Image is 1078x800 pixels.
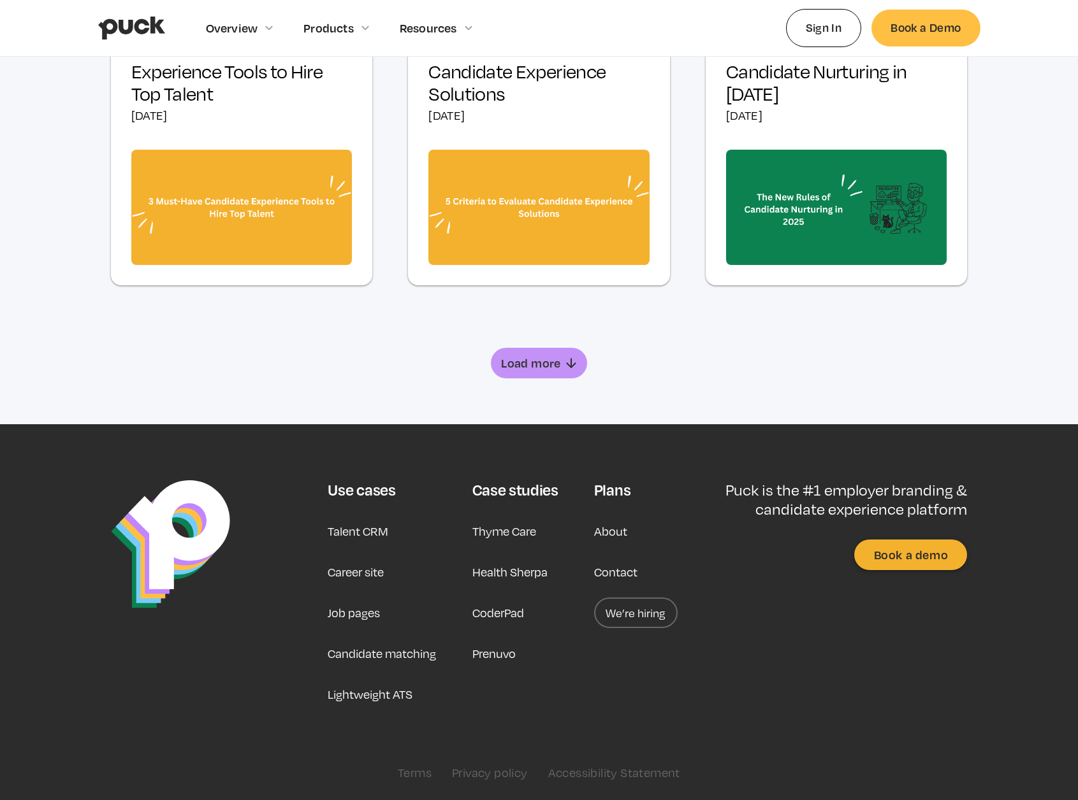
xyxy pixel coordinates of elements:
[111,348,968,378] div: List
[594,480,630,499] div: Plans
[706,18,968,285] a: The New Rules of Candidate Nurturing in [DATE][DATE]
[871,10,980,46] a: Book a Demo
[206,21,258,35] div: Overview
[786,9,862,46] a: Sign In
[328,557,384,587] a: Career site
[726,108,947,122] div: [DATE]
[472,557,548,587] a: Health Sherpa
[131,108,353,122] div: [DATE]
[428,38,650,106] h3: 5 Criteria to Evaluate Candidate Experience Solutions
[400,21,457,35] div: Resources
[690,480,968,519] p: Puck is the #1 employer branding & candidate experience platform
[328,516,388,546] a: Talent CRM
[726,38,947,106] h3: The New Rules of Candidate Nurturing in [DATE]
[408,18,670,285] a: 5 Criteria to Evaluate Candidate Experience Solutions[DATE]
[594,516,627,546] a: About
[594,597,678,628] a: We’re hiring
[328,679,412,710] a: Lightweight ATS
[472,516,536,546] a: Thyme Care
[328,597,380,628] a: Job pages
[548,766,680,780] a: Accessibility Statement
[472,480,558,499] div: Case studies
[594,557,637,587] a: Contact
[472,597,524,628] a: CoderPad
[328,638,436,669] a: Candidate matching
[472,638,516,669] a: Prenuvo
[452,766,528,780] a: Privacy policy
[303,21,354,35] div: Products
[131,38,353,106] h3: 3 Must-Have Candidate Experience Tools to Hire Top Talent
[491,348,586,378] a: Next Page
[501,357,561,369] div: Load more
[398,766,432,780] a: Terms
[328,480,395,499] div: Use cases
[854,539,967,570] a: Book a demo
[111,18,373,285] a: 3 Must-Have Candidate Experience Tools to Hire Top Talent[DATE]
[111,480,230,608] img: Puck Logo
[428,108,650,122] div: [DATE]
